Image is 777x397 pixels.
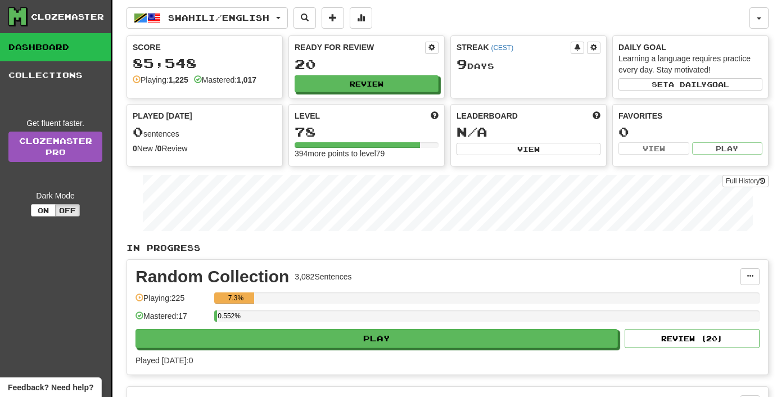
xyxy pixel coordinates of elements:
div: 394 more points to level 79 [295,148,439,159]
p: In Progress [127,242,769,254]
span: Score more points to level up [431,110,439,121]
strong: 0 [133,144,137,153]
div: Random Collection [135,268,289,285]
span: N/A [457,124,487,139]
span: 9 [457,56,467,72]
div: Clozemaster [31,11,104,22]
div: Streak [457,42,571,53]
button: Search sentences [293,7,316,29]
span: 0 [133,124,143,139]
div: Mastered: [194,74,256,85]
button: Play [692,142,763,155]
button: Review [295,75,439,92]
div: Daily Goal [618,42,762,53]
button: Off [55,204,80,216]
div: Learning a language requires practice every day. Stay motivated! [618,53,762,75]
div: New / Review [133,143,277,154]
span: Swahili / English [168,13,269,22]
div: sentences [133,125,277,139]
span: a daily [668,80,707,88]
div: 78 [295,125,439,139]
span: Leaderboard [457,110,518,121]
div: 20 [295,57,439,71]
button: Review (20) [625,329,760,348]
div: Ready for Review [295,42,425,53]
span: Played [DATE]: 0 [135,356,193,365]
div: 0 [618,125,762,139]
div: 3,082 Sentences [295,271,351,282]
button: More stats [350,7,372,29]
div: Get fluent faster. [8,118,102,129]
div: 7.3% [218,292,254,304]
div: Playing: [133,74,188,85]
div: Day s [457,57,600,72]
a: (CEST) [491,44,513,52]
a: ClozemasterPro [8,132,102,162]
div: Mastered: 17 [135,310,209,329]
button: Seta dailygoal [618,78,762,91]
button: Swahili/English [127,7,288,29]
div: 85,548 [133,56,277,70]
div: Playing: 225 [135,292,209,311]
span: Level [295,110,320,121]
button: On [31,204,56,216]
strong: 0 [157,144,162,153]
span: Open feedback widget [8,382,93,393]
span: Played [DATE] [133,110,192,121]
button: Full History [722,175,769,187]
strong: 1,017 [237,75,256,84]
div: Score [133,42,277,53]
div: Dark Mode [8,190,102,201]
div: Favorites [618,110,762,121]
strong: 1,225 [169,75,188,84]
button: Play [135,329,618,348]
button: View [457,143,600,155]
span: This week in points, UTC [593,110,600,121]
button: View [618,142,689,155]
button: Add sentence to collection [322,7,344,29]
